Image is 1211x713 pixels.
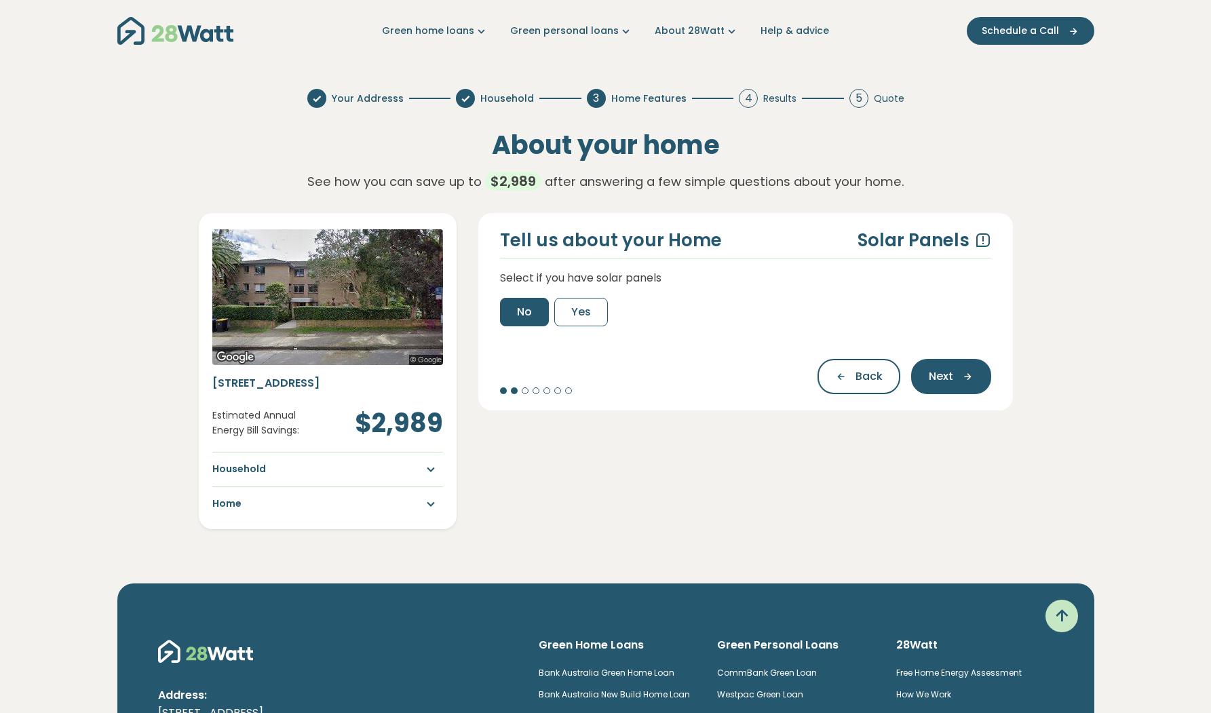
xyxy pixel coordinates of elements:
span: Your Addresss [332,92,404,106]
a: CommBank Green Loan [717,667,817,678]
a: Free Home Energy Assessment [896,667,1022,678]
span: $ 2,989 [485,172,541,191]
a: Bank Australia New Build Home Loan [539,689,690,700]
h2: $2,989 [337,408,443,439]
p: See how you can save up to after answering a few simple questions about your home. [307,172,904,191]
span: Yes [571,304,591,320]
h4: Tell us about your Home [500,229,722,252]
button: Next [911,359,991,394]
button: Back [818,359,900,394]
span: Back [856,368,883,385]
h6: 28Watt [896,638,1054,653]
span: Quote [874,92,904,106]
span: Home Features [611,92,687,106]
a: Green home loans [382,24,488,38]
h6: [STREET_ADDRESS] [212,376,443,391]
h2: About your home [307,130,904,161]
h5: Home [212,497,242,511]
span: Results [763,92,796,106]
img: Address [212,229,443,365]
a: Green personal loans [510,24,633,38]
p: Select if you have solar panels [500,269,991,287]
div: 4 [739,89,758,108]
a: About 28Watt [655,24,739,38]
a: Bank Australia Green Home Loan [539,667,674,678]
p: Address: [158,687,517,704]
a: Help & advice [761,24,829,38]
div: 5 [849,89,868,108]
span: No [517,304,532,320]
img: 28Watt [158,638,253,665]
button: Schedule a Call [967,17,1094,45]
h6: Green Home Loans [539,638,696,653]
img: 28Watt [117,17,233,45]
a: How We Work [896,689,951,700]
h5: Household [212,463,266,476]
span: Next [929,368,953,385]
p: Estimated Annual Energy Bill Savings: [212,408,304,439]
nav: Main navigation [117,14,1094,48]
span: Household [480,92,534,106]
h6: Green Personal Loans [717,638,874,653]
h4: Solar Panels [858,229,969,252]
button: Yes [554,298,608,326]
button: No [500,298,549,326]
a: Westpac Green Loan [717,689,803,700]
div: 3 [587,89,606,108]
span: Schedule a Call [982,24,1059,38]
